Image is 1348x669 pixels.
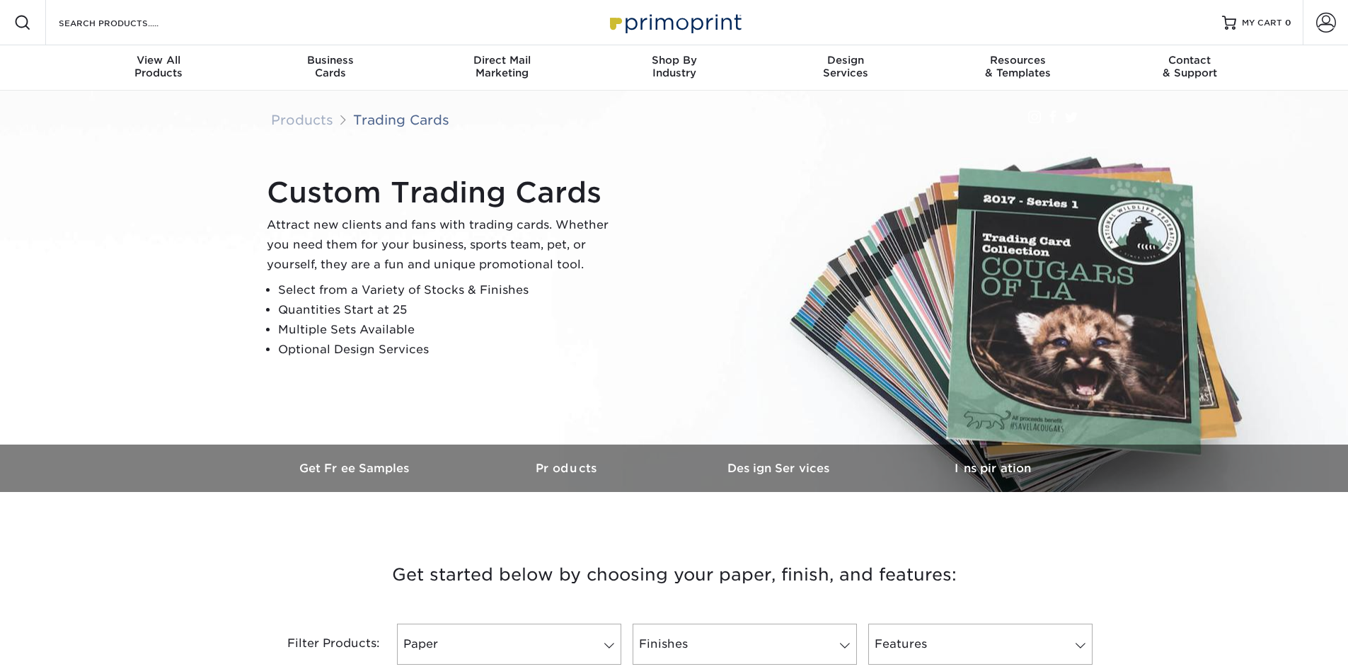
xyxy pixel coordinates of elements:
li: Multiple Sets Available [278,320,621,340]
a: Features [868,624,1093,665]
a: Products [462,445,674,492]
a: Design Services [674,445,887,492]
a: Paper [397,624,621,665]
div: Cards [244,54,416,79]
div: Industry [588,54,760,79]
span: Shop By [588,54,760,67]
a: BusinessCards [244,45,416,91]
a: View AllProducts [73,45,245,91]
a: Direct MailMarketing [416,45,588,91]
span: Resources [932,54,1104,67]
a: Trading Cards [353,112,449,127]
span: Direct Mail [416,54,588,67]
li: Optional Design Services [278,340,621,360]
img: Primoprint [604,7,745,38]
span: 0 [1285,18,1291,28]
div: Products [73,54,245,79]
input: SEARCH PRODUCTS..... [57,14,195,31]
a: Get Free Samples [250,445,462,492]
a: Resources& Templates [932,45,1104,91]
h3: Products [462,462,674,475]
div: Marketing [416,54,588,79]
div: Filter Products: [250,624,391,665]
h1: Custom Trading Cards [267,176,621,210]
div: & Support [1104,54,1276,79]
a: Shop ByIndustry [588,45,760,91]
a: Inspiration [887,445,1099,492]
div: & Templates [932,54,1104,79]
div: Services [760,54,932,79]
h3: Design Services [674,462,887,475]
h3: Inspiration [887,462,1099,475]
a: Finishes [633,624,857,665]
li: Quantities Start at 25 [278,300,621,320]
a: DesignServices [760,45,932,91]
span: Design [760,54,932,67]
h3: Get started below by choosing your paper, finish, and features: [260,543,1088,607]
a: Products [271,112,333,127]
span: Contact [1104,54,1276,67]
h3: Get Free Samples [250,462,462,475]
span: MY CART [1242,17,1282,29]
li: Select from a Variety of Stocks & Finishes [278,280,621,300]
span: Business [244,54,416,67]
p: Attract new clients and fans with trading cards. Whether you need them for your business, sports ... [267,215,621,275]
a: Contact& Support [1104,45,1276,91]
span: View All [73,54,245,67]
